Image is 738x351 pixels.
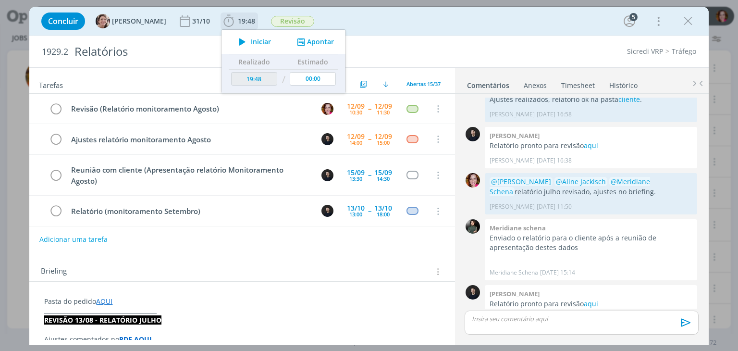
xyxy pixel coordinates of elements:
[368,136,371,142] span: --
[67,205,312,217] div: Relatório (monitoramento Setembro)
[672,47,696,56] a: Tráfego
[490,131,540,140] b: [PERSON_NAME]
[321,133,333,145] img: C
[321,205,333,217] img: C
[490,268,538,277] p: Meridiane Schena
[383,81,389,87] img: arrow-down.svg
[368,172,371,178] span: --
[368,105,371,112] span: --
[524,81,547,90] div: Anexos
[251,38,271,45] span: Iniciar
[629,13,638,21] div: 5
[627,47,663,56] a: Sicredi VRP
[42,47,68,57] span: 1929.2
[374,133,392,140] div: 12/09
[44,297,440,306] p: Pasta do pedido
[490,141,692,150] p: Relatório pronto para revisão
[349,140,362,145] div: 14:00
[221,29,346,93] ul: 19:48
[288,54,339,70] th: Estimado
[537,156,572,165] span: [DATE] 16:38
[320,168,335,182] button: C
[39,78,63,90] span: Tarefas
[377,140,390,145] div: 15:00
[490,177,692,197] p: relatório julho revisado, ajustes no briefing.
[377,176,390,181] div: 14:30
[584,141,598,150] a: aqui
[48,17,78,25] span: Concluir
[347,205,365,212] div: 13/10
[41,13,85,30] button: Concluir
[96,297,112,306] a: AQUI
[556,177,606,186] span: @Aline Jackisch
[490,233,692,253] p: Enviado o relatório para o cliente após a reunião de apresentação destes dados
[490,299,692,309] p: Relatório pronto para revisão
[67,134,312,146] div: Ajustes relatório monitoramento Agosto
[112,18,166,25] span: [PERSON_NAME]
[238,16,255,25] span: 19:48
[490,156,535,165] p: [PERSON_NAME]
[192,18,212,25] div: 31/10
[347,103,365,110] div: 12/09
[44,306,440,315] p: _______________________________________
[609,76,638,90] a: Histórico
[622,13,637,29] button: 5
[466,219,480,234] img: M
[540,268,575,277] span: [DATE] 15:14
[320,204,335,218] button: C
[377,110,390,115] div: 11:30
[618,95,640,104] a: cliente
[368,208,371,214] span: --
[349,176,362,181] div: 13:30
[490,177,650,196] span: @Meridiane Schena
[406,80,441,88] span: Abertas 15/37
[221,13,258,29] button: 19:48
[321,169,333,181] img: C
[29,7,708,345] div: dialog
[96,14,110,28] img: A
[374,169,392,176] div: 15/09
[491,177,551,186] span: @[PERSON_NAME]
[41,265,67,278] span: Briefing
[229,54,280,70] th: Realizado
[44,315,161,325] strong: REVISÃO 13/08 - RELATÓRIO JULHO
[490,202,535,211] p: [PERSON_NAME]
[271,15,315,27] button: Revisão
[467,76,510,90] a: Comentários
[70,40,419,63] div: Relatórios
[466,285,480,300] img: C
[374,205,392,212] div: 13/10
[321,103,333,115] img: B
[295,37,334,47] button: Apontar
[347,169,365,176] div: 15/09
[96,14,166,28] button: A[PERSON_NAME]
[561,76,595,90] a: Timesheet
[490,224,546,232] b: Meridiane schena
[67,103,312,115] div: Revisão (Relatório monitoramento Agosto)
[490,110,535,119] p: [PERSON_NAME]
[119,335,152,344] a: PDF AQUI
[466,127,480,141] img: C
[466,173,480,188] img: B
[490,289,540,298] b: [PERSON_NAME]
[374,103,392,110] div: 12/09
[320,101,335,116] button: B
[377,212,390,217] div: 18:00
[537,110,572,119] span: [DATE] 16:58
[234,35,271,49] button: Iniciar
[44,335,440,344] p: Ajustes comentados no .
[39,231,108,248] button: Adicionar uma tarefa
[271,16,314,27] span: Revisão
[349,212,362,217] div: 13:00
[280,70,288,89] td: /
[349,110,362,115] div: 10:30
[320,132,335,146] button: C
[584,299,598,308] a: aqui
[537,202,572,211] span: [DATE] 11:50
[67,164,312,187] div: Reunião com cliente (Apresentação relatório Monitoramento Agosto)
[347,133,365,140] div: 12/09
